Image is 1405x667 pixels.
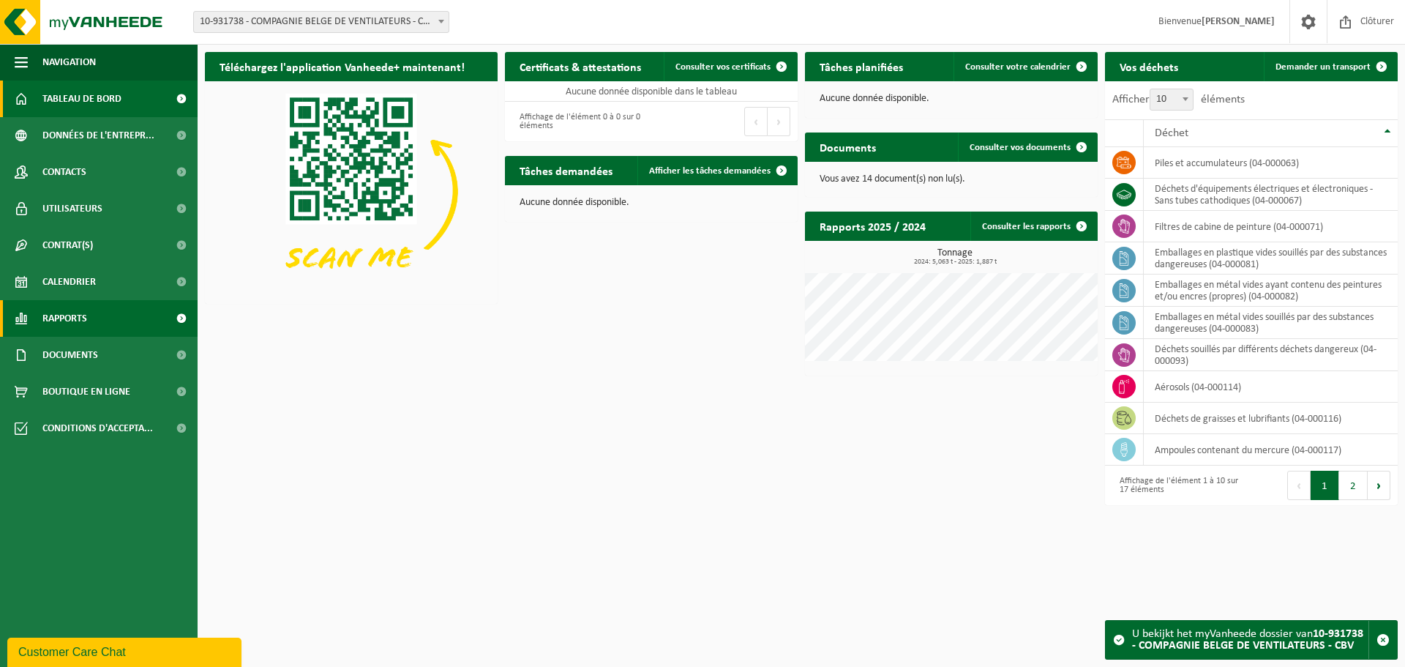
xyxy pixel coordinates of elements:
[1144,147,1398,179] td: Piles et accumulateurs (04-000063)
[1132,621,1368,659] div: U bekijkt het myVanheede dossier van
[1144,339,1398,371] td: déchets souillés par différents déchets dangereux (04-000093)
[1368,471,1390,500] button: Next
[1202,16,1275,27] strong: [PERSON_NAME]
[42,44,96,81] span: Navigation
[970,143,1071,152] span: Consulter vos documents
[1150,89,1193,110] span: 10
[649,166,771,176] span: Afficher les tâches demandées
[805,212,940,240] h2: Rapports 2025 / 2024
[194,12,449,32] span: 10-931738 - COMPAGNIE BELGE DE VENTILATEURS - CBV
[1311,471,1339,500] button: 1
[820,94,1083,104] p: Aucune donnée disponible.
[1275,62,1371,72] span: Demander un transport
[1144,242,1398,275] td: emballages en plastique vides souillés par des substances dangereuses (04-000081)
[42,373,130,410] span: Boutique en ligne
[1144,403,1398,434] td: déchets de graisses et lubrifiants (04-000116)
[1264,52,1396,81] a: Demander un transport
[1132,628,1363,652] strong: 10-931738 - COMPAGNIE BELGE DE VENTILATEURS - CBV
[812,248,1098,266] h3: Tonnage
[1112,94,1245,105] label: Afficher éléments
[505,156,627,185] h2: Tâches demandées
[675,62,771,72] span: Consulter vos certificats
[42,154,86,190] span: Contacts
[637,156,796,185] a: Afficher les tâches demandées
[205,52,479,81] h2: Téléchargez l'application Vanheede+ maintenant!
[664,52,796,81] a: Consulter vos certificats
[805,133,891,161] h2: Documents
[512,105,644,138] div: Affichage de l'élément 0 à 0 sur 0 éléments
[1144,434,1398,466] td: ampoules contenant du mercure (04-000117)
[1144,307,1398,339] td: emballages en métal vides souillés par des substances dangereuses (04-000083)
[1144,371,1398,403] td: aérosols (04-000114)
[970,212,1096,241] a: Consulter les rapports
[1144,179,1398,211] td: déchets d'équipements électriques et électroniques - Sans tubes cathodiques (04-000067)
[1112,469,1244,502] div: Affichage de l'élément 1 à 10 sur 17 éléments
[1144,275,1398,307] td: emballages en métal vides ayant contenu des peintures et/ou encres (propres) (04-000082)
[1144,211,1398,242] td: filtres de cabine de peinture (04-000071)
[520,198,783,208] p: Aucune donnée disponible.
[505,52,656,81] h2: Certificats & attestations
[42,300,87,337] span: Rapports
[1155,127,1188,139] span: Déchet
[744,107,768,136] button: Previous
[820,174,1083,185] p: Vous avez 14 document(s) non lu(s).
[42,227,93,264] span: Contrat(s)
[1105,52,1193,81] h2: Vos déchets
[1150,89,1194,111] span: 10
[1339,471,1368,500] button: 2
[805,52,918,81] h2: Tâches planifiées
[42,264,96,300] span: Calendrier
[953,52,1096,81] a: Consulter votre calendrier
[7,635,244,667] iframe: chat widget
[42,337,98,373] span: Documents
[42,410,153,447] span: Conditions d'accepta...
[958,133,1096,162] a: Consulter vos documents
[965,62,1071,72] span: Consulter votre calendrier
[768,107,790,136] button: Next
[193,11,449,33] span: 10-931738 - COMPAGNIE BELGE DE VENTILATEURS - CBV
[812,258,1098,266] span: 2024: 5,063 t - 2025: 1,887 t
[505,81,798,102] td: Aucune donnée disponible dans le tableau
[205,81,498,301] img: Download de VHEPlus App
[1287,471,1311,500] button: Previous
[42,190,102,227] span: Utilisateurs
[42,117,154,154] span: Données de l'entrepr...
[42,81,121,117] span: Tableau de bord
